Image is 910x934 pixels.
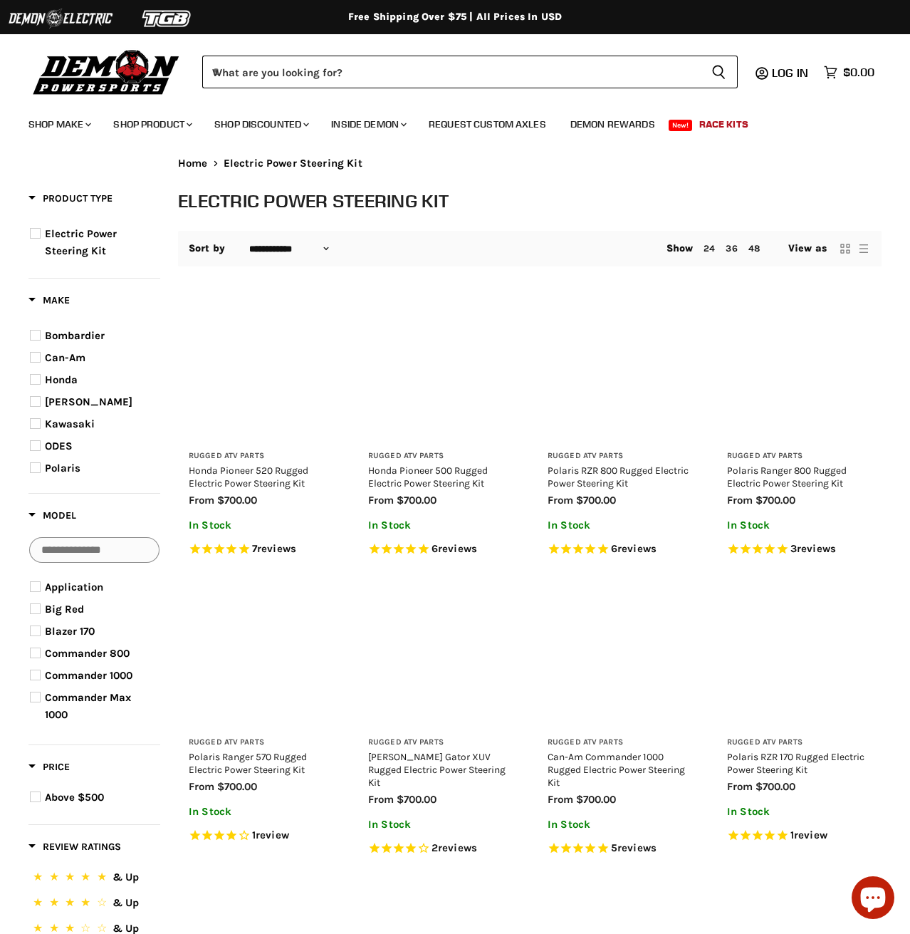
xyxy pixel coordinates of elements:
h3: Rugged ATV Parts [189,737,333,748]
span: Application [45,581,103,593]
span: $700.00 [576,494,616,507]
a: 36 [726,243,737,254]
span: $700.00 [755,494,795,507]
p: In Stock [727,519,871,531]
a: Polaris Ranger 800 Rugged Electric Power Steering Kit [727,465,847,489]
a: Polaris Ranger 800 Rugged Electric Power Steering Kit [727,296,871,440]
span: reviews [617,543,657,556]
button: grid view [838,242,852,256]
span: $700.00 [576,793,616,806]
span: Big Red [45,603,84,616]
span: $700.00 [755,780,795,793]
span: 3 reviews [790,543,836,556]
span: Review Ratings [28,841,121,853]
span: 7 reviews [252,543,296,556]
a: Honda Pioneer 520 Rugged Electric Power Steering Kit [189,296,333,440]
a: Home [178,157,208,170]
span: ODES [45,440,73,452]
span: 1 reviews [252,829,289,841]
img: Demon Electric Logo 2 [7,5,114,32]
form: Product [202,56,738,88]
span: Rated 4.8 out of 5 stars 5 reviews [548,841,691,856]
span: from [368,494,394,507]
h3: Rugged ATV Parts [548,737,691,748]
p: In Stock [548,519,691,531]
label: Sort by [189,243,225,254]
span: reviews [617,841,657,854]
a: Shop Make [18,110,100,139]
span: 6 reviews [432,543,477,556]
input: When autocomplete results are available use up and down arrows to review and enter to select [202,56,700,88]
span: Electric Power Steering Kit [45,227,117,257]
span: Kawasaki [45,417,95,430]
span: Price [28,761,70,773]
button: Filter by Review Ratings [28,840,121,858]
a: Honda Pioneer 500 Rugged Electric Power Steering Kit [368,465,488,489]
a: Honda Pioneer 520 Rugged Electric Power Steering Kit [189,465,308,489]
nav: Collection utilities [178,231,882,266]
span: 6 reviews [611,543,657,556]
inbox-online-store-chat: Shopify online store chat [847,876,899,923]
span: 2 reviews [432,841,477,854]
span: 1 reviews [790,829,827,841]
a: Request Custom Axles [418,110,557,139]
span: reviews [797,543,836,556]
p: In Stock [368,519,512,531]
span: from [189,494,214,507]
p: In Stock [189,806,333,818]
span: review [256,829,289,841]
span: Commander 800 [45,647,130,660]
button: Filter by Make [28,294,70,311]
span: reviews [438,841,477,854]
span: Rated 5.0 out of 5 stars 1 reviews [727,829,871,844]
span: from [368,793,394,806]
span: & Up [113,871,139,883]
span: review [794,829,827,841]
h3: Rugged ATV Parts [368,451,512,462]
button: 5 Stars. [30,868,159,889]
ul: Main menu [18,104,871,139]
h3: Rugged ATV Parts [189,451,333,462]
span: Model [28,509,76,522]
a: Polaris RZR 800 Rugged Electric Power Steering Kit [548,465,689,489]
span: Log in [772,66,808,80]
span: Make [28,294,70,306]
span: Show [666,242,694,254]
button: Filter by Model [28,509,76,526]
span: [PERSON_NAME] [45,395,132,408]
span: Product Type [28,192,113,204]
h3: Rugged ATV Parts [548,451,691,462]
span: Rated 4.0 out of 5 stars 1 reviews [189,829,333,844]
a: Can-Am Commander 1000 Rugged Electric Power Steering Kit [548,751,685,788]
span: Rated 4.7 out of 5 stars 3 reviews [727,542,871,557]
a: [PERSON_NAME] Gator XUV Rugged Electric Power Steering Kit [368,751,506,788]
span: Blazer 170 [45,625,95,638]
span: New! [669,120,693,131]
span: Bombardier [45,329,105,342]
a: Polaris Ranger 570 Rugged Electric Power Steering Kit [189,751,307,775]
span: Polaris [45,462,80,474]
h3: Rugged ATV Parts [727,737,871,748]
h3: Rugged ATV Parts [368,737,512,748]
a: Shop Product [103,110,201,139]
span: Rated 4.6 out of 5 stars 7 reviews [189,542,333,557]
a: 48 [748,243,760,254]
span: Electric Power Steering Kit [224,157,362,170]
span: from [548,494,573,507]
a: Shop Discounted [204,110,318,139]
p: In Stock [368,819,512,831]
nav: Breadcrumbs [178,157,882,170]
a: Can-Am Commander 1000 Rugged Electric Power Steering Kit [548,583,691,727]
a: Polaris RZR 800 Rugged Electric Power Steering Kit [548,296,691,440]
input: Search Options [29,537,159,563]
span: Honda [45,373,78,386]
a: $0.00 [817,62,882,83]
span: Commander Max 1000 [45,691,131,721]
span: from [189,780,214,793]
span: $700.00 [217,780,257,793]
a: Honda Pioneer 500 Rugged Electric Power Steering Kit [368,296,512,440]
span: & Up [113,896,139,909]
span: from [727,494,753,507]
span: View as [788,243,827,254]
a: Polaris RZR 170 Rugged Electric Power Steering Kit [727,583,871,727]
